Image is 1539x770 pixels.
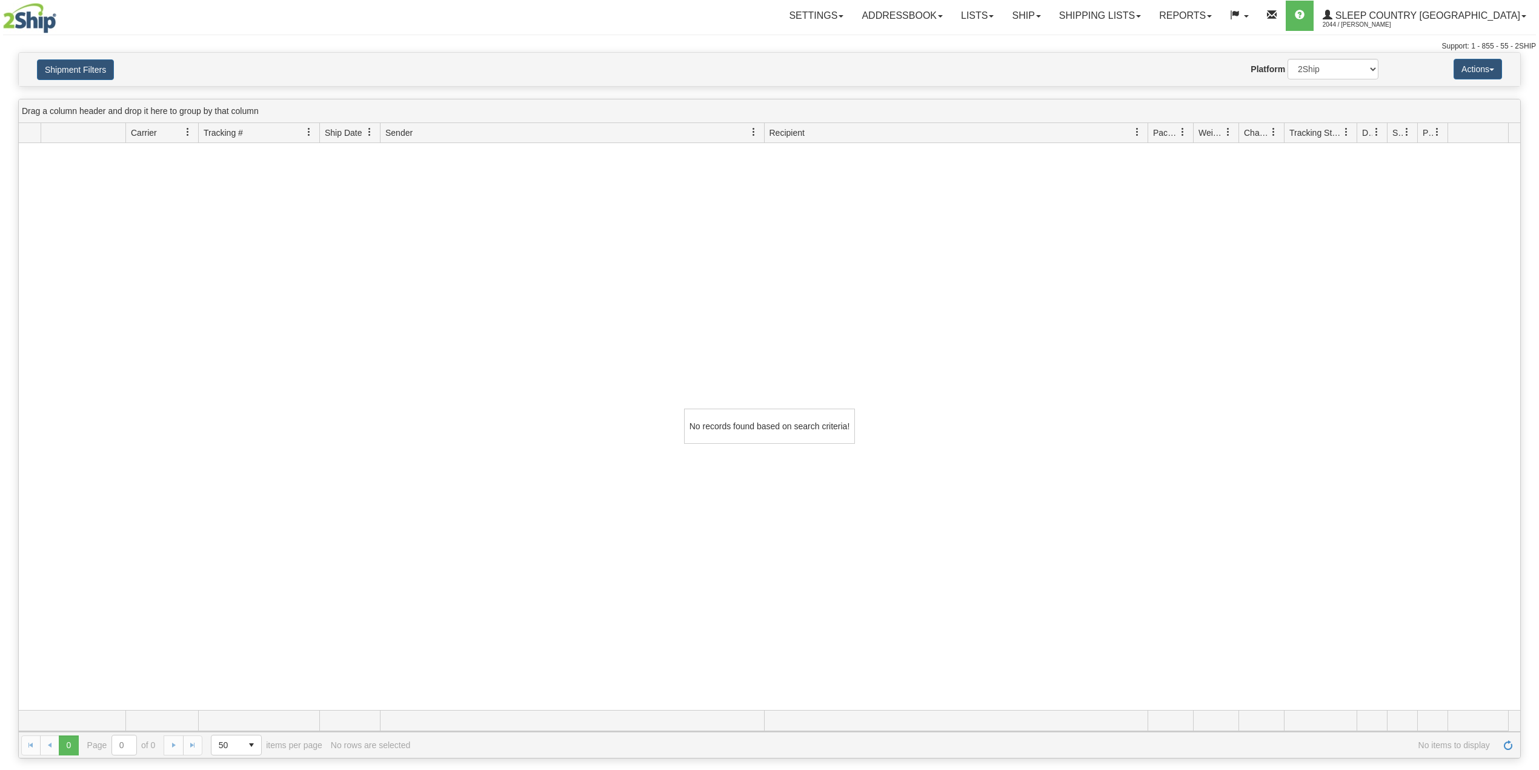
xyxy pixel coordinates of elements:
span: 2044 / [PERSON_NAME] [1323,19,1414,31]
span: Shipment Issues [1392,127,1403,139]
div: No records found based on search criteria! [684,409,855,444]
span: Page sizes drop down [211,735,262,755]
a: Sleep Country [GEOGRAPHIC_DATA] 2044 / [PERSON_NAME] [1314,1,1535,31]
a: Sender filter column settings [743,122,764,142]
span: Weight [1198,127,1224,139]
img: logo2044.jpg [3,3,56,33]
a: Pickup Status filter column settings [1427,122,1448,142]
span: Ship Date [325,127,362,139]
div: No rows are selected [331,740,411,750]
a: Packages filter column settings [1172,122,1193,142]
span: Page 0 [59,735,78,755]
a: Tracking # filter column settings [299,122,319,142]
span: 50 [219,739,234,751]
div: grid grouping header [19,99,1520,123]
label: Platform [1251,63,1285,75]
span: Tracking # [204,127,243,139]
a: Settings [780,1,853,31]
a: Lists [952,1,1003,31]
div: Support: 1 - 855 - 55 - 2SHIP [3,41,1536,52]
span: Sender [385,127,413,139]
span: Packages [1153,127,1178,139]
a: Reports [1150,1,1221,31]
iframe: chat widget [1511,323,1538,447]
span: Pickup Status [1423,127,1433,139]
span: No items to display [419,740,1490,750]
a: Ship Date filter column settings [359,122,380,142]
a: Refresh [1498,735,1518,755]
span: Recipient [769,127,805,139]
span: Sleep Country [GEOGRAPHIC_DATA] [1332,10,1520,21]
span: Page of 0 [87,735,156,755]
button: Shipment Filters [37,59,114,80]
a: Addressbook [853,1,952,31]
a: Tracking Status filter column settings [1336,122,1357,142]
a: Recipient filter column settings [1127,122,1148,142]
a: Weight filter column settings [1218,122,1238,142]
a: Charge filter column settings [1263,122,1284,142]
span: Carrier [131,127,157,139]
span: Delivery Status [1362,127,1372,139]
a: Shipping lists [1050,1,1150,31]
a: Carrier filter column settings [178,122,198,142]
a: Delivery Status filter column settings [1366,122,1387,142]
span: Charge [1244,127,1269,139]
a: Ship [1003,1,1049,31]
span: Tracking Status [1289,127,1342,139]
a: Shipment Issues filter column settings [1397,122,1417,142]
button: Actions [1454,59,1502,79]
span: items per page [211,735,322,755]
span: select [242,735,261,755]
